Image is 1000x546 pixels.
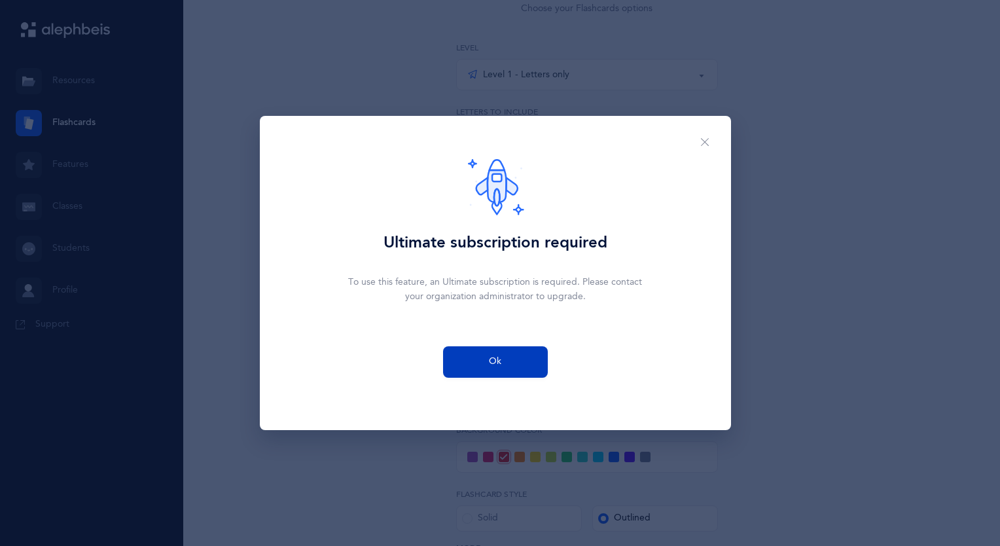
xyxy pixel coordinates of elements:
div: Ultimate subscription required [384,231,607,255]
span: Ok [489,355,501,369]
button: Close [689,126,721,158]
img: premium.svg [467,158,524,215]
div: To use this feature, an Ultimate subscription is required. Please contact your organization admin... [345,276,646,304]
button: Ok [443,346,548,378]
